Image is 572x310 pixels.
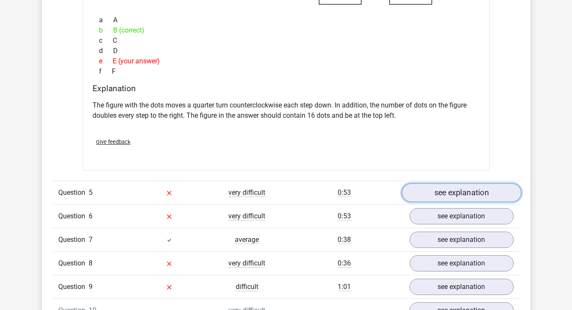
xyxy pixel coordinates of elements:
span: Question [59,188,89,198]
span: Give feedback [96,139,131,145]
span: very difficult [229,212,266,221]
div: E (your answer) [93,56,479,66]
div: C [93,36,479,46]
span: d [99,46,114,56]
span: 8 [89,259,93,267]
h4: Explanation [93,83,479,93]
div: A [93,15,479,25]
div: B (correct) [93,25,479,36]
span: 0:36 [338,259,351,268]
span: difficult [236,283,258,291]
span: 0:38 [338,235,351,244]
span: Question [59,282,89,292]
span: 6 [89,212,93,220]
a: see explanation [410,279,514,295]
span: e [99,56,113,66]
div: D [93,46,479,56]
a: see explanation [401,183,521,202]
span: a [99,15,114,25]
span: average [235,235,259,244]
div: F [93,66,479,77]
span: 1:01 [338,283,351,291]
span: very difficult [229,188,266,197]
span: 0:53 [338,212,351,221]
span: very difficult [229,259,266,268]
span: Question [59,235,89,245]
a: see explanation [410,232,514,248]
span: b [99,25,114,36]
p: The figure with the dots moves a quarter turn counterclockwise each step down. In addition, the n... [93,100,479,121]
span: 0:53 [338,188,351,197]
span: 9 [89,283,93,291]
a: see explanation [410,208,514,224]
span: c [99,36,113,46]
span: 7 [89,235,93,244]
span: Question [59,211,89,221]
span: Question [59,258,89,268]
span: 5 [89,188,93,197]
span: f [99,66,112,77]
a: see explanation [410,255,514,271]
